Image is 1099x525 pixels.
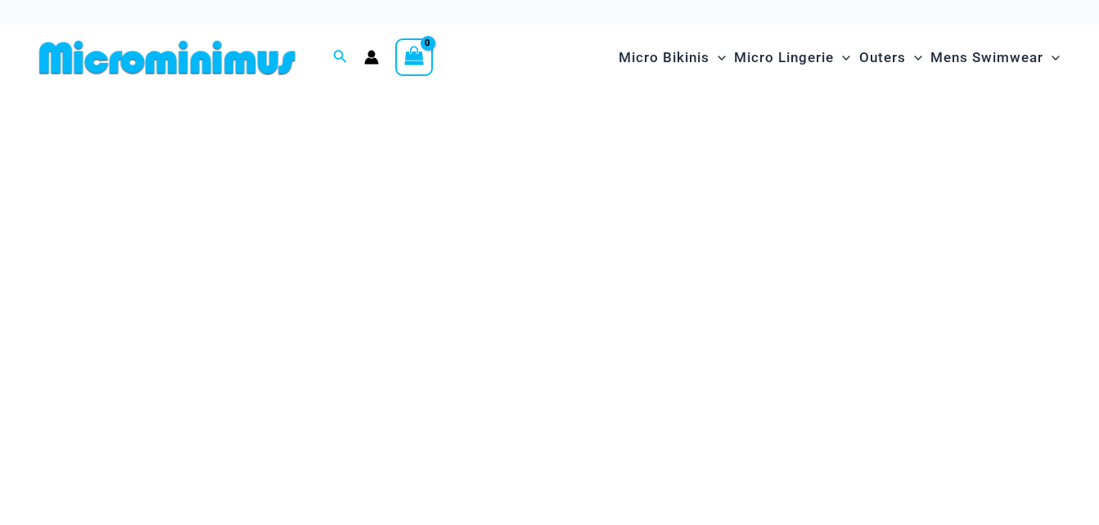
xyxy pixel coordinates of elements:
[1043,37,1060,79] span: Menu Toggle
[619,37,709,79] span: Micro Bikinis
[930,37,1043,79] span: Mens Swimwear
[855,33,926,83] a: OutersMenu ToggleMenu Toggle
[906,37,922,79] span: Menu Toggle
[709,37,726,79] span: Menu Toggle
[33,39,302,76] img: MM SHOP LOGO FLAT
[730,33,854,83] a: Micro LingerieMenu ToggleMenu Toggle
[926,33,1064,83] a: Mens SwimwearMenu ToggleMenu Toggle
[859,37,906,79] span: Outers
[734,37,834,79] span: Micro Lingerie
[395,38,433,76] a: View Shopping Cart, empty
[333,47,348,68] a: Search icon link
[364,50,379,65] a: Account icon link
[834,37,850,79] span: Menu Toggle
[612,30,1066,85] nav: Site Navigation
[615,33,730,83] a: Micro BikinisMenu ToggleMenu Toggle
